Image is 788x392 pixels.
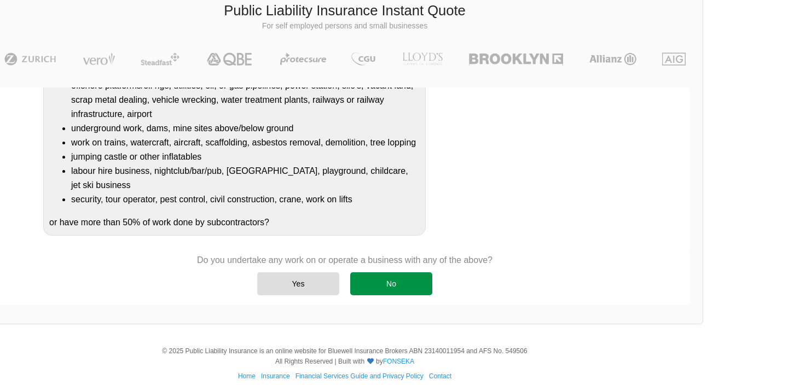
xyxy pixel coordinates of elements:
a: Financial Services Guide and Privacy Policy [296,372,424,380]
li: security, tour operator, pest control, civil construction, crane, work on lifts [71,192,420,207]
div: Do you undertake any work on or operate a business that is/has a: or have more than 50% of work d... [43,30,426,236]
img: QBE | Public Liability Insurance [200,52,259,66]
img: Allianz | Public Liability Insurance [584,52,642,66]
div: No [350,272,432,295]
a: Insurance [261,372,290,380]
li: underground work, dams, mine sites above/below ground [71,121,420,136]
img: Vero | Public Liability Insurance [78,52,120,66]
a: Contact [429,372,451,380]
div: Yes [257,272,339,295]
a: FONSEKA [383,358,414,365]
li: labour hire business, nightclub/bar/pub, [GEOGRAPHIC_DATA], playground, childcare, jet ski business [71,164,420,192]
li: offshore platforms/oil rigs, utilities, oil, or gas pipelines, power station, silo's, vacant land... [71,79,420,121]
img: CGU | Public Liability Insurance [347,52,380,66]
li: jumping castle or other inflatables [71,150,420,164]
img: LLOYD's | Public Liability Insurance [396,52,449,66]
a: Home [238,372,256,380]
li: work on trains, watercraft, aircraft, scaffolding, asbestos removal, demolition, tree lopping [71,136,420,150]
img: Protecsure | Public Liability Insurance [276,52,331,66]
img: Brooklyn | Public Liability Insurance [465,52,567,66]
img: Steadfast | Public Liability Insurance [136,52,184,66]
img: AIG | Public Liability Insurance [658,52,690,66]
p: Do you undertake any work on or operate a business with any of the above? [197,254,493,266]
